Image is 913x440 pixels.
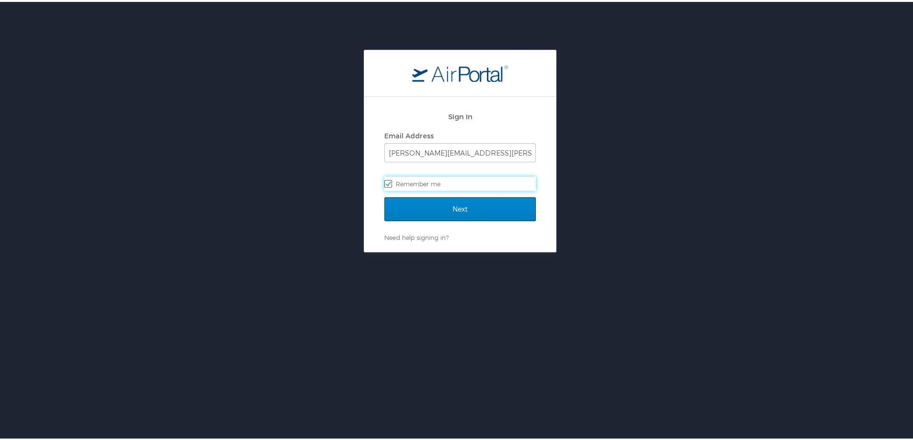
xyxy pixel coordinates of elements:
[384,130,434,138] label: Email Address
[384,175,536,189] label: Remember me
[384,109,536,120] h2: Sign In
[412,63,508,80] img: logo
[384,195,536,219] input: Next
[384,232,449,239] a: Need help signing in?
